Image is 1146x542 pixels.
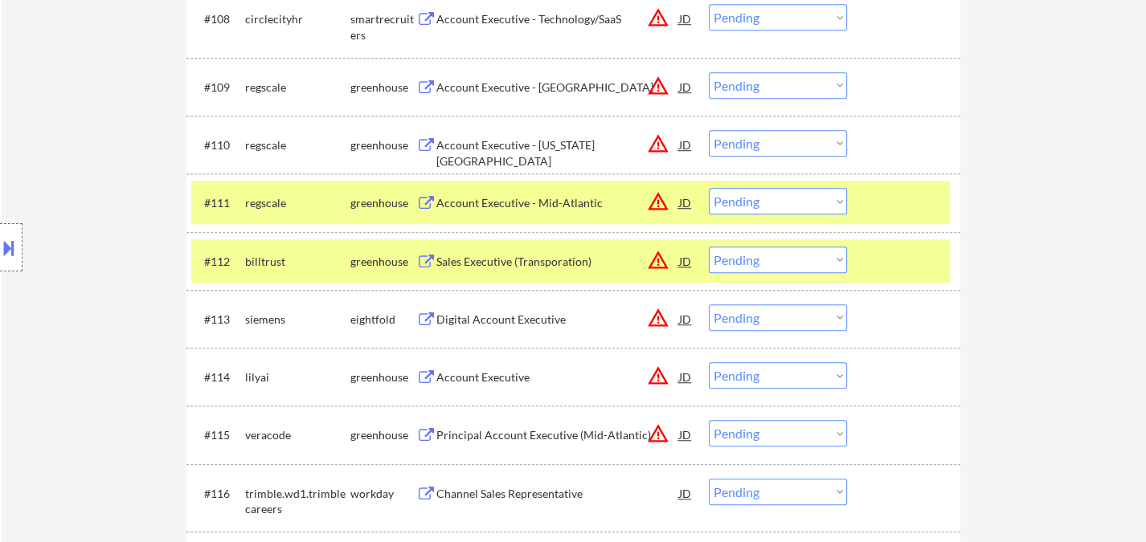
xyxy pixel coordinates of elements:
div: #116 [204,486,232,502]
div: #109 [204,79,232,96]
div: trimble.wd1.trimblecareers [245,486,350,517]
div: Account Executive [436,369,679,385]
div: JD [677,420,694,449]
button: warning_amber [647,6,669,29]
div: JD [677,188,694,217]
div: Account Executive - [GEOGRAPHIC_DATA] [436,79,679,96]
button: warning_amber [647,132,669,155]
button: warning_amber [647,422,669,445]
div: circlecityhr [245,11,350,27]
div: #108 [204,11,232,27]
div: eightfold [350,312,416,328]
div: Channel Sales Representative [436,486,679,502]
div: siemens [245,312,350,328]
button: warning_amber [647,249,669,271]
div: greenhouse [350,427,416,443]
div: smartrecruiters [350,11,416,43]
div: regscale [245,195,350,211]
div: regscale [245,79,350,96]
div: JD [677,130,694,159]
div: veracode [245,427,350,443]
div: Account Executive - [US_STATE][GEOGRAPHIC_DATA] [436,137,679,169]
div: JD [677,247,694,275]
div: billtrust [245,254,350,270]
button: warning_amber [647,307,669,329]
div: JD [677,304,694,333]
div: greenhouse [350,369,416,385]
div: greenhouse [350,195,416,211]
div: Account Executive - Technology/SaaS [436,11,679,27]
div: greenhouse [350,254,416,270]
div: greenhouse [350,137,416,153]
div: regscale [245,137,350,153]
div: greenhouse [350,79,416,96]
div: workday [350,486,416,502]
div: #115 [204,427,232,443]
button: warning_amber [647,75,669,97]
div: JD [677,479,694,507]
div: Principal Account Executive (Mid-Atlantic) [436,427,679,443]
button: warning_amber [647,190,669,213]
button: warning_amber [647,365,669,387]
div: JD [677,4,694,33]
div: JD [677,72,694,101]
div: Account Executive - Mid-Atlantic [436,195,679,211]
div: lilyai [245,369,350,385]
div: Sales Executive (Transporation) [436,254,679,270]
div: JD [677,362,694,391]
div: Digital Account Executive [436,312,679,328]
